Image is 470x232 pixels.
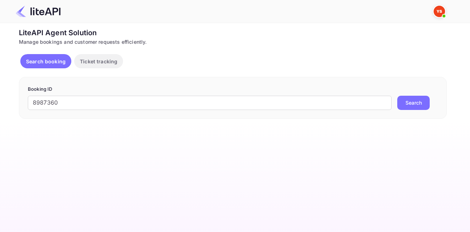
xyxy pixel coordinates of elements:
[397,96,430,110] button: Search
[19,38,447,46] div: Manage bookings and customer requests efficiently.
[26,58,66,65] p: Search booking
[19,27,447,38] div: LiteAPI Agent Solution
[434,6,445,17] img: Yandex Support
[80,58,117,65] p: Ticket tracking
[16,6,61,17] img: LiteAPI Logo
[28,86,438,93] p: Booking ID
[28,96,392,110] input: Enter Booking ID (e.g., 63782194)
